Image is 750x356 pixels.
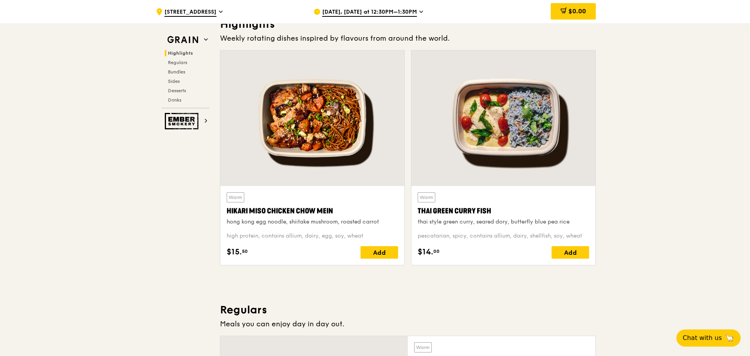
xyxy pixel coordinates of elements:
div: Add [361,246,398,259]
span: [STREET_ADDRESS] [164,8,216,17]
span: Bundles [168,69,185,75]
h3: Highlights [220,17,596,31]
span: Regulars [168,60,187,65]
span: 🦙 [725,333,734,343]
span: $0.00 [568,7,586,15]
span: $14. [418,246,433,258]
div: Warm [414,342,432,352]
span: 50 [242,248,248,254]
div: high protein, contains allium, dairy, egg, soy, wheat [227,232,398,240]
span: Desserts [168,88,186,93]
div: pescatarian, spicy, contains allium, dairy, shellfish, soy, wheat [418,232,589,240]
span: Drinks [168,97,181,103]
img: Grain web logo [165,33,201,47]
div: Warm [418,192,435,202]
h3: Regulars [220,303,596,317]
div: Add [552,246,589,259]
span: Sides [168,79,180,84]
div: thai style green curry, seared dory, butterfly blue pea rice [418,218,589,226]
span: $15. [227,246,242,258]
span: Highlights [168,50,193,56]
div: Meals you can enjoy day in day out. [220,318,596,329]
button: Chat with us🦙 [676,329,741,347]
div: hong kong egg noodle, shiitake mushroom, roasted carrot [227,218,398,226]
span: 00 [433,248,440,254]
span: [DATE], [DATE] at 12:30PM–1:30PM [322,8,417,17]
img: Ember Smokery web logo [165,113,201,129]
div: Warm [227,192,244,202]
span: Chat with us [683,333,722,343]
div: Hikari Miso Chicken Chow Mein [227,206,398,216]
div: Weekly rotating dishes inspired by flavours from around the world. [220,33,596,44]
div: Thai Green Curry Fish [418,206,589,216]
